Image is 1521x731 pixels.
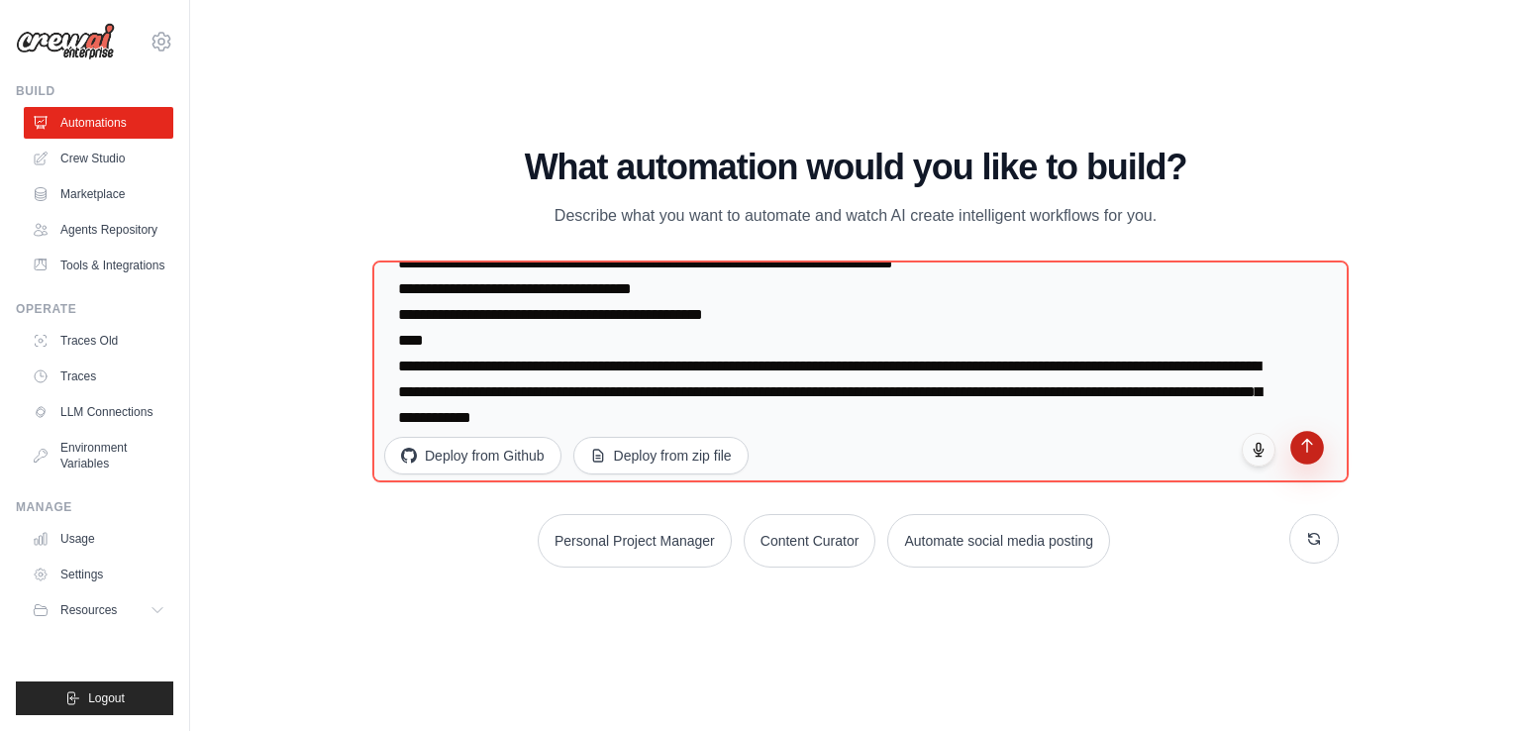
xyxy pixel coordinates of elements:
[538,514,732,568] button: Personal Project Manager
[523,203,1188,229] p: Describe what you want to automate and watch AI create intelligent workflows for you.
[16,499,173,515] div: Manage
[1422,636,1521,731] iframe: Chat Widget
[60,602,117,618] span: Resources
[24,214,173,246] a: Agents Repository
[372,148,1339,187] h1: What automation would you like to build?
[24,361,173,392] a: Traces
[24,432,173,479] a: Environment Variables
[88,690,125,706] span: Logout
[24,594,173,626] button: Resources
[24,250,173,281] a: Tools & Integrations
[24,523,173,555] a: Usage
[16,681,173,715] button: Logout
[24,325,173,357] a: Traces Old
[24,143,173,174] a: Crew Studio
[887,514,1110,568] button: Automate social media posting
[24,178,173,210] a: Marketplace
[573,437,749,474] button: Deploy from zip file
[16,301,173,317] div: Operate
[744,514,876,568] button: Content Curator
[24,559,173,590] a: Settings
[16,83,173,99] div: Build
[384,437,561,474] button: Deploy from Github
[24,396,173,428] a: LLM Connections
[24,107,173,139] a: Automations
[16,23,115,60] img: Logo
